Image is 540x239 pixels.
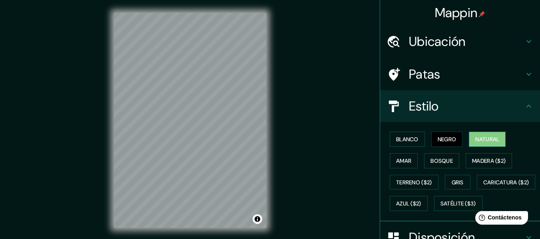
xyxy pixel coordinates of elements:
font: Terreno ($2) [396,179,432,186]
font: Bosque [430,157,453,164]
canvas: Mapa [114,13,266,228]
button: Activar o desactivar atribución [253,214,262,224]
font: Satélite ($3) [440,200,476,207]
font: Gris [452,179,464,186]
font: Caricatura ($2) [483,179,529,186]
div: Ubicación [380,26,540,57]
button: Caricatura ($2) [477,175,536,190]
button: Negro [431,132,463,147]
button: Madera ($2) [466,153,512,168]
font: Blanco [396,136,418,143]
font: Madera ($2) [472,157,506,164]
font: Ubicación [409,33,466,50]
button: Gris [445,175,470,190]
font: Negro [438,136,456,143]
font: Natural [475,136,499,143]
button: Azul ($2) [390,196,428,211]
button: Bosque [424,153,459,168]
font: Patas [409,66,440,83]
button: Blanco [390,132,425,147]
div: Patas [380,58,540,90]
font: Amar [396,157,411,164]
button: Terreno ($2) [390,175,438,190]
img: pin-icon.png [479,11,485,17]
font: Azul ($2) [396,200,421,207]
button: Satélite ($3) [434,196,482,211]
div: Estilo [380,90,540,122]
font: Mappin [435,4,478,21]
button: Amar [390,153,418,168]
iframe: Lanzador de widgets de ayuda [469,208,531,230]
button: Natural [469,132,506,147]
font: Estilo [409,98,439,115]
